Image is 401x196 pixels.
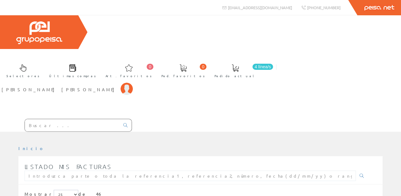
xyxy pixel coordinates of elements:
span: Selectores [6,73,40,79]
span: 0 [147,64,153,70]
a: Últimas compras [43,59,99,81]
span: [EMAIL_ADDRESS][DOMAIN_NAME] [228,5,292,10]
span: 4 línea/s [253,64,273,70]
span: [PERSON_NAME] [PERSON_NAME] [2,86,118,92]
a: [PERSON_NAME] [PERSON_NAME] [2,81,133,87]
span: Pedido actual [214,73,256,79]
a: Selectores [0,59,43,81]
span: Listado mis facturas [25,163,112,170]
img: Grupo Peisa [16,21,62,44]
span: Art. favoritos [106,73,152,79]
input: Introduzca parte o toda la referencia1, referencia2, número, fecha(dd/mm/yy) o rango de fechas(dd... [25,171,356,181]
span: 0 [200,64,206,70]
input: Buscar ... [25,119,120,131]
span: Últimas compras [49,73,96,79]
a: Inicio [18,145,44,151]
span: [PHONE_NUMBER] [307,5,341,10]
a: 4 línea/s Pedido actual [208,59,275,81]
span: Ped. favoritos [161,73,205,79]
